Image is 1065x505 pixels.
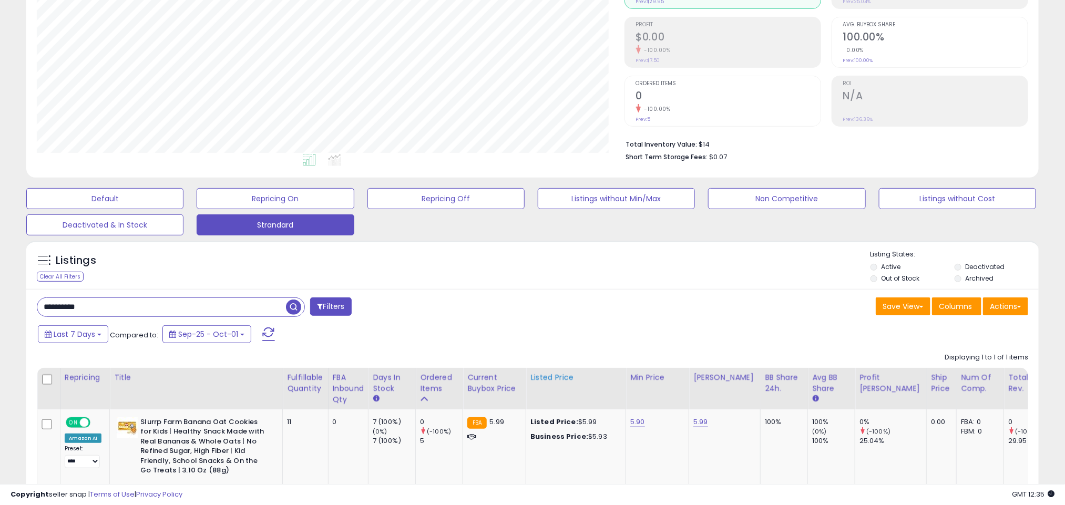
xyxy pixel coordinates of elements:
button: Listings without Min/Max [538,188,695,209]
div: Repricing [65,372,105,383]
h2: N/A [843,90,1028,104]
div: Fulfillable Quantity [287,372,323,394]
li: $14 [626,137,1020,150]
button: Filters [310,297,351,316]
label: Archived [965,274,994,283]
div: Title [114,372,278,383]
span: Last 7 Days [54,329,95,339]
div: 7 (100%) [373,417,415,427]
b: Business Price: [530,431,588,441]
div: 0 [420,417,463,427]
small: Prev: 5 [636,116,651,122]
small: Prev: 100.00% [843,57,873,64]
a: 5.99 [693,417,708,427]
a: Privacy Policy [136,489,182,499]
label: Out of Stock [882,274,920,283]
small: (-100%) [427,427,451,436]
div: $5.93 [530,432,618,441]
button: Strandard [197,214,354,235]
div: 11 [287,417,320,427]
span: OFF [89,418,106,427]
span: 2025-10-9 12:35 GMT [1012,489,1054,499]
span: Ordered Items [636,81,821,87]
div: Amazon AI [65,434,101,443]
b: Listed Price: [530,417,578,427]
h2: 100.00% [843,31,1028,45]
small: 0.00% [843,46,864,54]
div: 7 (100%) [373,436,415,446]
div: 25.04% [859,436,926,446]
div: $5.99 [530,417,618,427]
button: Columns [932,297,981,315]
div: Total Rev. [1008,372,1047,394]
button: Deactivated & In Stock [26,214,183,235]
div: [PERSON_NAME] [693,372,756,383]
div: FBA: 0 [961,417,996,427]
button: Default [26,188,183,209]
button: Actions [983,297,1028,315]
small: (0%) [373,427,387,436]
div: 29.95 [1008,436,1051,446]
label: Active [882,262,901,271]
span: Sep-25 - Oct-01 [178,329,238,339]
small: (-100%) [866,427,890,436]
span: $0.07 [710,152,728,162]
small: (-100%) [1015,427,1039,436]
div: 0.00 [931,417,948,427]
div: Listed Price [530,372,621,383]
small: (0%) [812,427,827,436]
button: Save View [876,297,930,315]
div: Preset: [65,445,101,468]
h5: Listings [56,253,96,268]
label: Deactivated [965,262,1005,271]
div: seller snap | | [11,490,182,500]
small: -100.00% [641,105,671,113]
button: Sep-25 - Oct-01 [162,325,251,343]
div: FBA inbound Qty [333,372,364,405]
small: FBA [467,417,487,429]
button: Listings without Cost [879,188,1036,209]
div: Avg BB Share [812,372,851,394]
div: Ordered Items [420,372,458,394]
div: 5 [420,436,463,446]
b: Short Term Storage Fees: [626,152,708,161]
div: 100% [812,417,855,427]
div: Ship Price [931,372,952,394]
span: Columns [939,301,972,312]
span: ON [67,418,80,427]
span: Compared to: [110,330,158,340]
div: Days In Stock [373,372,411,394]
span: ROI [843,81,1028,87]
div: Current Buybox Price [467,372,521,394]
h2: 0 [636,90,821,104]
img: 41ni7B6j5OL._SL40_.jpg [117,417,138,438]
b: Total Inventory Value: [626,140,698,149]
button: Repricing On [197,188,354,209]
div: FBM: 0 [961,427,996,436]
span: Profit [636,22,821,28]
div: 0 [1008,417,1051,427]
div: 100% [812,436,855,446]
span: Avg. Buybox Share [843,22,1028,28]
h2: $0.00 [636,31,821,45]
small: Days In Stock. [373,394,379,404]
small: Avg BB Share. [812,394,818,404]
small: Prev: 136.36% [843,116,873,122]
div: 0 [333,417,361,427]
span: 5.99 [489,417,504,427]
div: Clear All Filters [37,272,84,282]
div: Min Price [630,372,684,383]
a: 5.90 [630,417,645,427]
p: Listing States: [871,250,1039,260]
div: Displaying 1 to 1 of 1 items [945,353,1028,363]
b: Slurrp Farm Banana Oat Cookies for Kids | Healthy Snack Made with Real Bananas & Whole Oats | No ... [140,417,268,478]
div: Profit [PERSON_NAME] [859,372,922,394]
div: Num of Comp. [961,372,999,394]
div: 0% [859,417,926,427]
button: Repricing Off [367,188,525,209]
button: Last 7 Days [38,325,108,343]
small: -100.00% [641,46,671,54]
small: Prev: $7.50 [636,57,660,64]
div: 100% [765,417,800,427]
button: Non Competitive [708,188,865,209]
